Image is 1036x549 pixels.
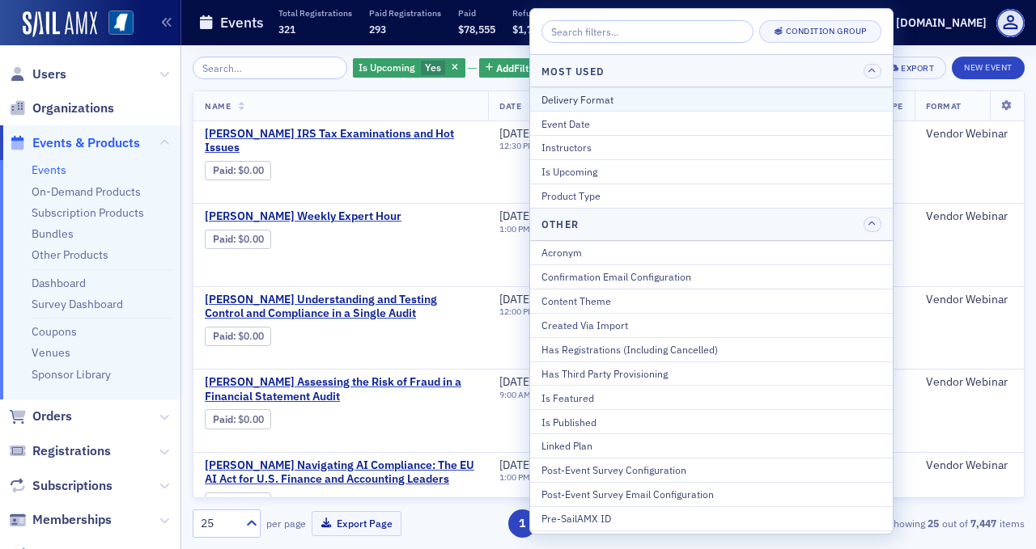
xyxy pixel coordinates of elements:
[213,330,233,342] a: Paid
[205,127,477,155] span: Surgent's IRS Tax Examinations and Hot Issues
[32,184,141,199] a: On-Demand Products
[369,7,441,19] p: Paid Registrations
[278,7,352,19] p: Total Registrations
[499,126,533,141] span: [DATE]
[499,141,571,151] div: –
[926,100,962,112] span: Format
[530,409,893,433] button: Is Published
[541,64,604,78] h4: Most Used
[238,413,264,425] span: $0.00
[541,269,881,284] div: Confirmation Email Configuration
[881,17,992,28] button: [DOMAIN_NAME]
[499,224,566,234] div: –
[266,516,306,530] label: per page
[278,23,295,36] span: 321
[541,487,881,501] div: Post-Event Survey Email Configuration
[32,226,74,241] a: Bundles
[541,217,579,231] h4: Other
[201,515,236,532] div: 25
[205,100,231,112] span: Name
[530,289,893,313] button: Content Theme
[530,159,893,184] button: Is Upcoming
[213,164,233,176] a: Paid
[530,361,893,386] button: Has Third Party Provisioning
[925,516,942,530] strong: 25
[876,57,946,79] button: Export
[530,385,893,409] button: Is Featured
[108,11,134,36] img: SailAMX
[530,482,893,506] button: Post-Event Survey Email Configuration
[353,58,465,78] div: Yes
[541,342,881,357] div: Has Registrations (Including Cancelled)
[32,247,108,262] a: Other Products
[952,57,1025,79] button: New Event
[499,140,535,151] time: 12:30 PM
[32,477,113,495] span: Subscriptions
[530,111,893,135] button: Event Date
[996,9,1025,37] span: Profile
[213,496,233,508] a: Paid
[220,13,264,32] h1: Events
[530,135,893,159] button: Instructors
[541,245,881,260] div: Acronym
[213,413,238,425] span: :
[499,306,535,317] time: 12:00 PM
[530,241,893,264] button: Acronym
[530,458,893,482] button: Post-Event Survey Configuration
[32,511,112,529] span: Memberships
[32,163,66,177] a: Events
[530,184,893,208] button: Product Type
[952,59,1025,74] a: New Event
[541,318,881,332] div: Created Via Import
[499,458,533,472] span: [DATE]
[541,294,881,308] div: Content Theme
[32,324,77,339] a: Coupons
[541,92,881,107] div: Delivery Format
[205,230,271,249] div: Paid: 0 - $0
[32,205,144,220] a: Subscription Products
[205,409,271,429] div: Paid: 0 - $0
[479,58,546,78] button: AddFilter
[541,438,881,453] div: Linked Plan
[359,61,415,74] span: Is Upcoming
[213,496,238,508] span: :
[499,100,521,112] span: Date
[32,65,66,83] span: Users
[23,11,97,37] a: SailAMX
[32,134,140,152] span: Events & Products
[205,458,477,487] span: Surgent's Navigating AI Compliance: The EU AI Act for U.S. Finance and Accounting Leaders
[205,458,477,487] a: [PERSON_NAME] Navigating AI Compliance: The EU AI Act for U.S. Finance and Accounting Leaders
[499,209,533,223] span: [DATE]
[97,11,134,38] a: View Homepage
[193,57,347,79] input: Search…
[238,496,264,508] span: $0.00
[425,61,441,74] span: Yes
[499,389,531,400] time: 9:00 AM
[541,164,881,179] div: Is Upcoming
[238,330,264,342] span: $0.00
[541,188,881,203] div: Product Type
[213,164,238,176] span: :
[541,140,881,154] div: Instructors
[458,7,495,19] p: Paid
[541,366,881,381] div: Has Third Party Provisioning
[205,161,271,180] div: Paid: 0 - $0
[786,27,867,36] div: Condition Group
[541,391,881,405] div: Is Featured
[238,164,264,176] span: $0.00
[512,7,550,19] p: Refunded
[213,413,233,425] a: Paid
[32,99,114,117] span: Organizations
[312,511,401,536] button: Export Page
[205,375,477,403] span: Surgent's Assessing the Risk of Fraud in a Financial Statement Audit
[9,511,112,529] a: Memberships
[541,415,881,429] div: Is Published
[896,15,987,30] div: [DOMAIN_NAME]
[32,442,111,460] span: Registrations
[213,233,238,245] span: :
[205,293,477,321] a: [PERSON_NAME] Understanding and Testing Control and Compliance in a Single Audit
[9,408,72,425] a: Orders
[9,134,140,152] a: Events & Products
[205,375,477,403] a: [PERSON_NAME] Assessing the Risk of Fraud in a Financial Statement Audit
[32,345,70,360] a: Venues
